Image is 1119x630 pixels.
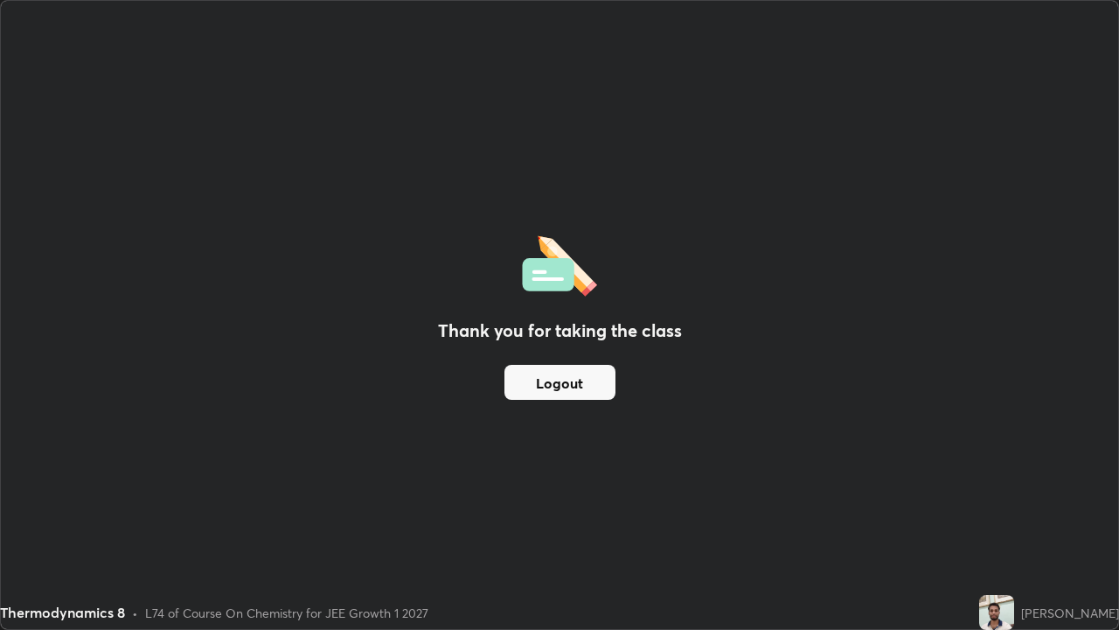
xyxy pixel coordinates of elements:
[979,595,1014,630] img: c66d2e97de7f40d29c29f4303e2ba008.jpg
[145,604,428,622] div: L74 of Course On Chemistry for JEE Growth 1 2027
[132,604,138,622] div: •
[522,230,597,297] img: offlineFeedback.1438e8b3.svg
[438,318,682,344] h2: Thank you for taking the class
[1021,604,1119,622] div: [PERSON_NAME]
[504,365,615,400] button: Logout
